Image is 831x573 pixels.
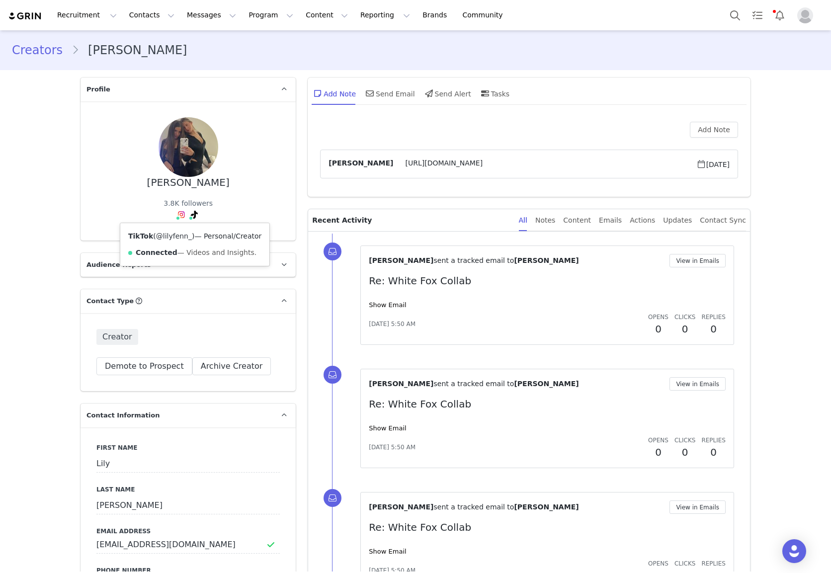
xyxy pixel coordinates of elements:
[393,158,696,170] span: [URL][DOMAIN_NAME]
[194,232,261,240] span: — Personal/Creator
[312,209,510,231] p: Recent Activity
[674,314,695,321] span: Clicks
[648,445,668,460] h2: 0
[769,4,791,26] button: Notifications
[674,560,695,567] span: Clicks
[153,232,194,240] span: ( )
[86,260,151,270] span: Audience Reports
[243,4,299,26] button: Program
[690,122,738,138] button: Add Note
[648,560,668,567] span: Opens
[369,380,433,388] span: [PERSON_NAME]
[416,4,456,26] a: Brands
[312,82,356,105] div: Add Note
[599,209,622,232] div: Emails
[369,424,406,432] a: Show Email
[156,232,192,240] a: @lilyfenn_
[96,443,280,452] label: First Name
[630,209,655,232] div: Actions
[563,209,591,232] div: Content
[369,397,726,411] p: Re: White Fox Collab
[96,357,192,375] button: Demote to Prospect
[96,536,280,554] input: Email Address
[479,82,510,105] div: Tasks
[96,527,280,536] label: Email Address
[364,82,415,105] div: Send Email
[724,4,746,26] button: Search
[51,4,123,26] button: Recruitment
[700,209,746,232] div: Contact Sync
[177,248,256,256] span: — Videos and Insights.
[701,314,726,321] span: Replies
[433,503,514,511] span: sent a tracked email to
[369,273,726,288] p: Re: White Fox Collab
[433,380,514,388] span: sent a tracked email to
[663,209,692,232] div: Updates
[8,11,43,21] img: grin logo
[192,357,271,375] button: Archive Creator
[535,209,555,232] div: Notes
[669,254,726,267] button: View in Emails
[674,445,695,460] h2: 0
[12,41,72,59] a: Creators
[433,256,514,264] span: sent a tracked email to
[701,560,726,567] span: Replies
[782,539,806,563] div: Open Intercom Messenger
[369,520,726,535] p: Re: White Fox Collab
[300,4,354,26] button: Content
[369,548,406,555] a: Show Email
[96,485,280,494] label: Last Name
[514,503,579,511] span: [PERSON_NAME]
[669,377,726,391] button: View in Emails
[86,84,110,94] span: Profile
[369,320,415,328] span: [DATE] 5:50 AM
[696,158,730,170] span: [DATE]
[86,296,134,306] span: Contact Type
[369,503,433,511] span: [PERSON_NAME]
[648,314,668,321] span: Opens
[128,232,153,240] strong: TikTok
[159,117,218,177] img: 516a8068-aef2-4b36-a663-f89b034b3572.jpg
[329,158,393,170] span: [PERSON_NAME]
[423,82,471,105] div: Send Alert
[457,4,513,26] a: Community
[674,437,695,444] span: Clicks
[136,248,177,256] strong: Connected
[797,7,813,23] img: placeholder-profile.jpg
[519,209,527,232] div: All
[747,4,768,26] a: Tasks
[369,443,415,452] span: [DATE] 5:50 AM
[674,322,695,336] h2: 0
[669,500,726,514] button: View in Emails
[86,410,160,420] span: Contact Information
[369,301,406,309] a: Show Email
[123,4,180,26] button: Contacts
[514,380,579,388] span: [PERSON_NAME]
[648,437,668,444] span: Opens
[701,437,726,444] span: Replies
[701,445,726,460] h2: 0
[514,256,579,264] span: [PERSON_NAME]
[181,4,242,26] button: Messages
[648,322,668,336] h2: 0
[177,211,185,219] img: instagram.svg
[701,322,726,336] h2: 0
[164,198,213,209] div: 3.8K followers
[96,329,138,345] span: Creator
[147,177,230,188] div: [PERSON_NAME]
[354,4,416,26] button: Reporting
[791,7,823,23] button: Profile
[369,256,433,264] span: [PERSON_NAME]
